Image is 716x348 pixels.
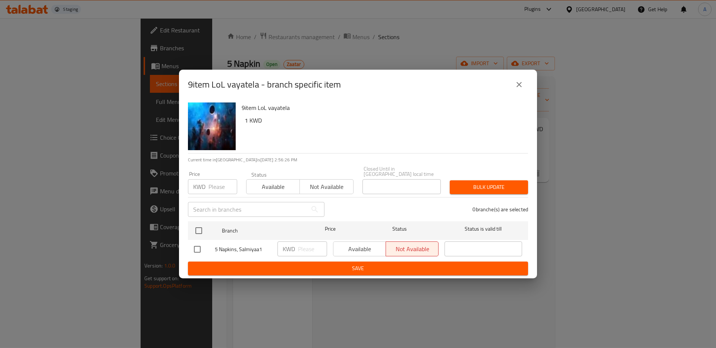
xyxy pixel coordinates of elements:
[510,76,528,94] button: close
[245,115,522,126] h6: 1 KWD
[249,181,297,192] span: Available
[450,180,528,194] button: Bulk update
[222,226,299,235] span: Branch
[303,181,350,192] span: Not available
[246,179,300,194] button: Available
[215,245,271,254] span: 5 Napkins, Salmiyaa1
[361,224,439,234] span: Status
[188,79,341,91] h2: 9item LoL vayatela - branch specific item
[298,241,327,256] input: Please enter price
[188,156,528,163] p: Current time in [GEOGRAPHIC_DATA] is [DATE] 2:56:26 PM
[193,182,205,191] p: KWD
[445,224,522,234] span: Status is valid till
[188,202,307,217] input: Search in branches
[188,262,528,275] button: Save
[456,183,522,192] span: Bulk update
[242,102,522,113] h6: 9item LoL vayatela
[305,224,355,234] span: Price
[283,244,295,253] p: KWD
[188,102,236,150] img: 9item LoL vayatela
[194,264,522,273] span: Save
[472,206,528,213] p: 0 branche(s) are selected
[299,179,353,194] button: Not available
[208,179,237,194] input: Please enter price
